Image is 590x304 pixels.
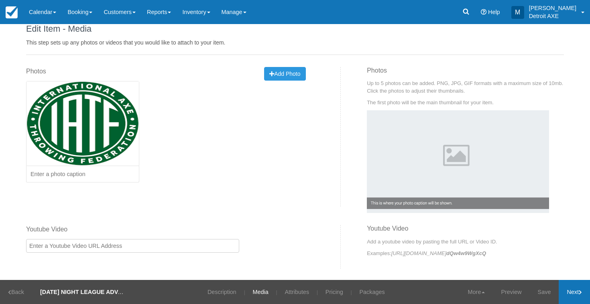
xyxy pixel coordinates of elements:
[529,12,576,20] p: Detroit AXE
[26,24,564,34] h1: Edit Item - Media
[511,6,524,19] div: M
[247,280,275,304] a: Media
[354,280,391,304] a: Packages
[269,71,300,77] span: Add Photo
[201,280,242,304] a: Description
[367,238,564,245] p: Add a youtube video by pasting the full URL or Video ID.
[279,280,315,304] a: Attributes
[367,67,564,80] h3: Photos
[26,239,239,253] input: Enter a Youtube Video URL Address
[559,280,590,304] a: Next
[481,9,486,15] i: Help
[26,225,239,234] label: Youtube Video
[367,225,564,238] h3: Youtube Video
[26,39,564,47] p: This step sets up any photos or videos that you would like to attach to your item.
[391,250,486,256] em: [URL][DOMAIN_NAME]
[367,99,564,106] p: The first photo will be the main thumbnail for your item.
[367,249,564,257] p: Examples:
[530,280,559,304] a: Save
[26,81,139,166] img: 225-1
[460,280,493,304] a: More
[446,250,486,256] strong: dQw4w9WgXcQ
[40,289,238,295] strong: [DATE] NIGHT LEAGUE ADVANCED (PURPLE) | 2025 | SEASON 4 - 6 PM
[6,6,18,18] img: checkfront-main-nav-mini-logo.png
[529,4,576,12] p: [PERSON_NAME]
[367,110,549,213] img: Example Photo Caption
[26,67,46,76] label: Photos
[367,79,564,95] p: Up to 5 photos can be added. PNG, JPG, GIF formats with a maximum size of 10mb. Click the photos ...
[264,67,305,81] button: Add Photo
[26,166,139,183] input: Enter a photo caption
[488,9,500,15] span: Help
[493,280,529,304] a: Preview
[319,280,349,304] a: Pricing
